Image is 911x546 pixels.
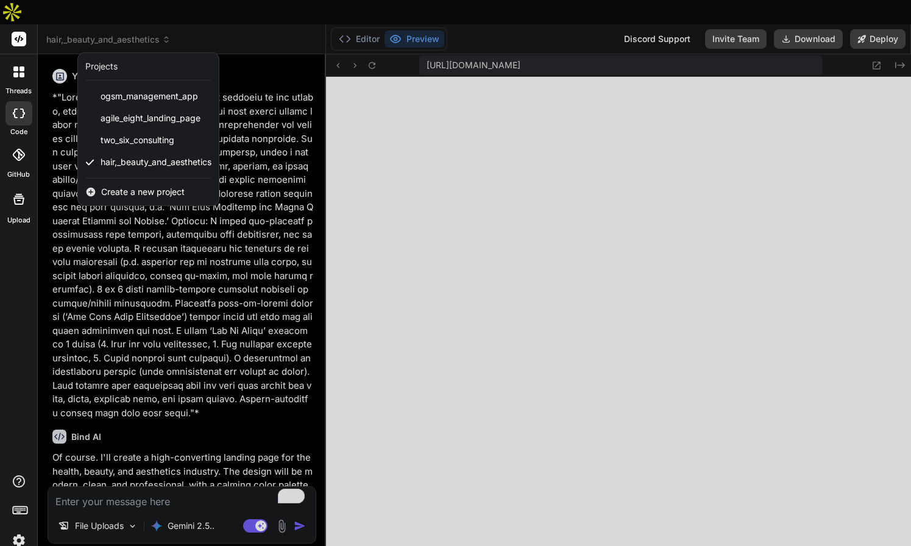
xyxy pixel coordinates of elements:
[7,215,30,225] label: Upload
[85,60,118,73] div: Projects
[101,156,211,168] span: hair,_beauty_and_aesthetics
[10,127,27,137] label: code
[101,134,174,146] span: two_six_consulting
[101,90,198,102] span: ogsm_management_app
[7,169,30,180] label: GitHub
[5,86,32,96] label: threads
[101,186,185,198] span: Create a new project
[101,112,200,124] span: agile_eight_landing_page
